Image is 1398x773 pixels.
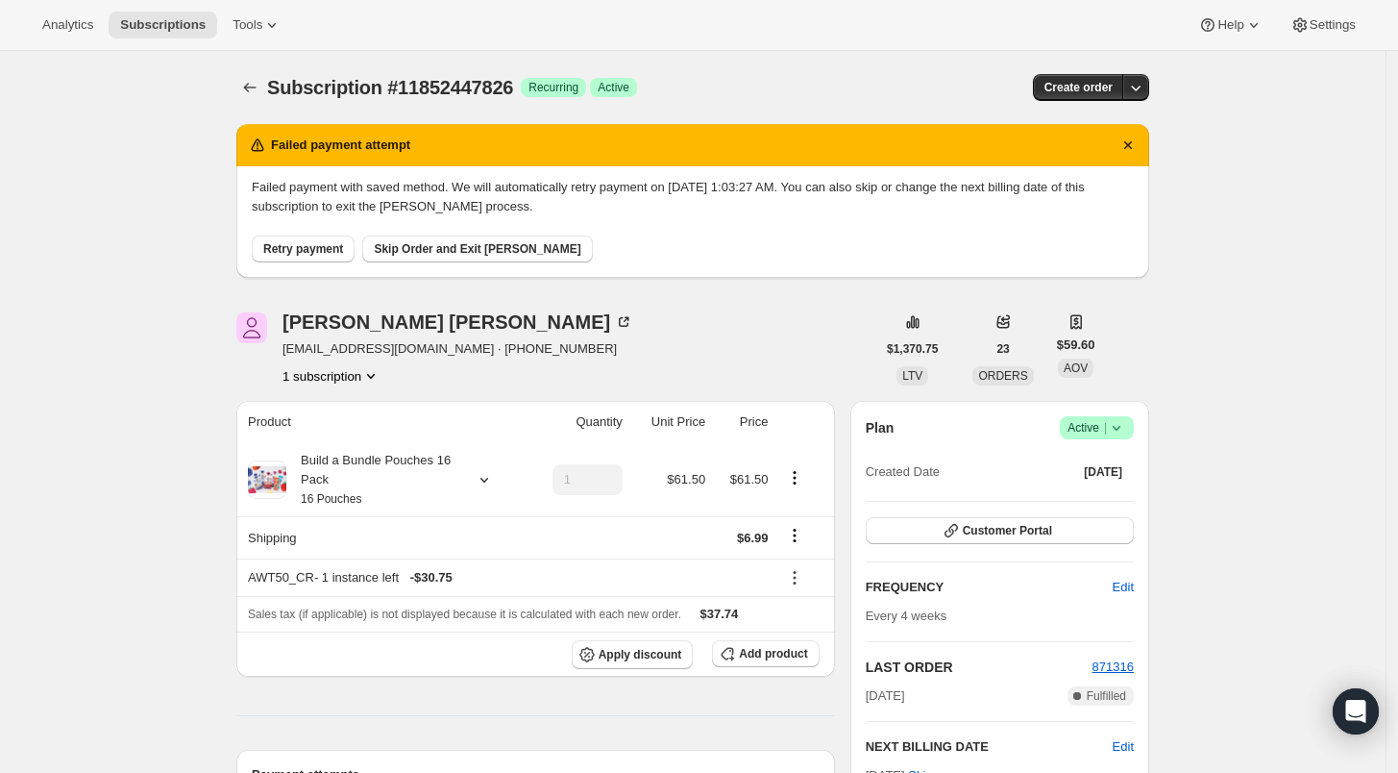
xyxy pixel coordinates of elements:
[31,12,105,38] button: Analytics
[374,241,580,257] span: Skip Order and Exit [PERSON_NAME]
[236,516,526,559] th: Shipping
[866,418,895,437] h2: Plan
[252,236,355,262] button: Retry payment
[362,236,592,262] button: Skip Order and Exit [PERSON_NAME]
[1057,336,1095,355] span: $59.60
[1033,74,1124,101] button: Create order
[737,531,769,545] span: $6.99
[779,525,810,546] button: Shipping actions
[221,12,293,38] button: Tools
[282,339,633,359] span: [EMAIL_ADDRESS][DOMAIN_NAME] · [PHONE_NUMBER]
[1310,17,1356,33] span: Settings
[526,401,628,443] th: Quantity
[271,136,410,155] h2: Failed payment attempt
[963,523,1052,538] span: Customer Portal
[248,608,681,621] span: Sales tax (if applicable) is not displayed because it is calculated with each new order.
[1072,459,1134,486] button: [DATE]
[739,646,807,661] span: Add product
[1333,688,1379,735] div: Open Intercom Messenger
[120,17,206,33] span: Subscriptions
[875,336,949,362] button: $1,370.75
[1101,572,1145,603] button: Edit
[1115,132,1141,159] button: Dismiss notification
[1092,660,1134,674] a: 871316
[1087,688,1126,704] span: Fulfilled
[700,607,739,621] span: $37.74
[410,568,453,587] span: - $30.75
[887,341,938,357] span: $1,370.75
[1104,420,1107,436] span: |
[866,578,1113,597] h2: FREQUENCY
[282,366,380,386] button: Product actions
[866,462,940,482] span: Created Date
[248,568,768,587] div: AWT50_CR - 1 instance left
[1187,12,1274,38] button: Help
[1044,80,1113,95] span: Create order
[598,80,629,95] span: Active
[1113,578,1134,597] span: Edit
[301,492,361,506] small: 16 Pouches
[1113,737,1134,757] button: Edit
[572,640,694,669] button: Apply discount
[1092,658,1134,677] button: 871316
[1084,464,1122,480] span: [DATE]
[236,74,263,101] button: Subscriptions
[236,401,526,443] th: Product
[866,609,947,623] span: Every 4 weeks
[866,658,1092,677] h2: LAST ORDER
[1067,418,1126,437] span: Active
[267,77,513,98] span: Subscription #11852447826
[1064,362,1088,375] span: AOV
[866,517,1134,544] button: Customer Portal
[528,80,578,95] span: Recurring
[233,17,262,33] span: Tools
[1217,17,1243,33] span: Help
[667,472,705,486] span: $61.50
[711,401,773,443] th: Price
[109,12,217,38] button: Subscriptions
[730,472,769,486] span: $61.50
[902,369,922,383] span: LTV
[866,686,905,706] span: [DATE]
[996,341,1009,357] span: 23
[252,178,1134,216] p: Failed payment with saved method. We will automatically retry payment on [DATE] 1:03:27 AM. You c...
[628,401,711,443] th: Unit Price
[236,312,267,343] span: Kate Sherrer
[263,241,343,257] span: Retry payment
[599,647,682,662] span: Apply discount
[1279,12,1367,38] button: Settings
[985,336,1020,362] button: 23
[712,640,819,667] button: Add product
[779,467,810,488] button: Product actions
[978,369,1027,383] span: ORDERS
[282,312,633,332] div: [PERSON_NAME] [PERSON_NAME]
[42,17,93,33] span: Analytics
[866,737,1113,757] h2: NEXT BILLING DATE
[286,451,459,509] div: Build a Bundle Pouches 16 Pack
